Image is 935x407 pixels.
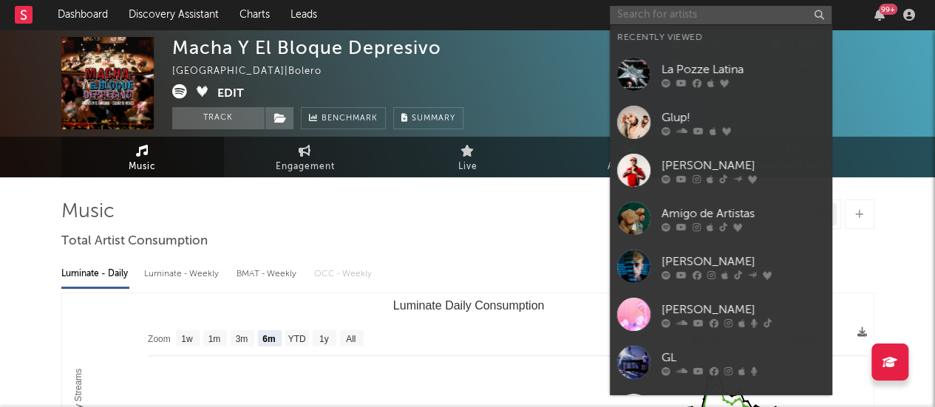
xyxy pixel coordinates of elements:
text: Luminate Daily Consumption [392,299,544,312]
text: 1y [319,334,328,344]
div: [PERSON_NAME] [662,253,824,270]
div: 99 + [879,4,897,15]
button: Track [172,107,265,129]
text: Zoom [148,334,171,344]
div: BMAT - Weekly [237,261,299,287]
a: Live [387,137,549,177]
a: La Pozze Latina [610,50,832,98]
div: Glup! [662,109,824,126]
button: 99+ [874,9,885,21]
button: Edit [217,84,244,103]
a: GL [610,338,832,386]
div: Recently Viewed [617,29,824,47]
text: YTD [288,334,305,344]
div: Luminate - Weekly [144,261,222,287]
div: GL [662,349,824,366]
a: Benchmark [301,107,386,129]
a: Music [61,137,224,177]
span: Benchmark [322,110,378,128]
a: Amigo de Artistas [610,194,832,242]
span: Live [458,158,477,176]
a: Engagement [224,137,387,177]
text: 6m [262,334,275,344]
text: 1m [208,334,220,344]
span: Summary [412,114,455,123]
span: Audience [608,158,653,176]
text: All [346,334,356,344]
input: Search for artists [610,6,832,24]
button: Summary [393,107,463,129]
div: [GEOGRAPHIC_DATA] | Bolero [172,63,339,81]
div: Macha Y El Bloque Depresivo [172,37,441,58]
div: La Pozze Latina [662,61,824,78]
div: Luminate - Daily [61,261,129,287]
span: Music [129,158,156,176]
a: [PERSON_NAME] [610,290,832,338]
text: 3m [235,334,248,344]
a: Glup! [610,98,832,146]
div: [PERSON_NAME] [662,157,824,174]
span: Engagement [276,158,335,176]
div: Amigo de Artistas [662,205,824,222]
a: [PERSON_NAME] [610,146,832,194]
a: [PERSON_NAME] [610,242,832,290]
div: [PERSON_NAME] [662,301,824,318]
text: 1w [181,334,193,344]
span: Total Artist Consumption [61,233,208,250]
a: Audience [549,137,712,177]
